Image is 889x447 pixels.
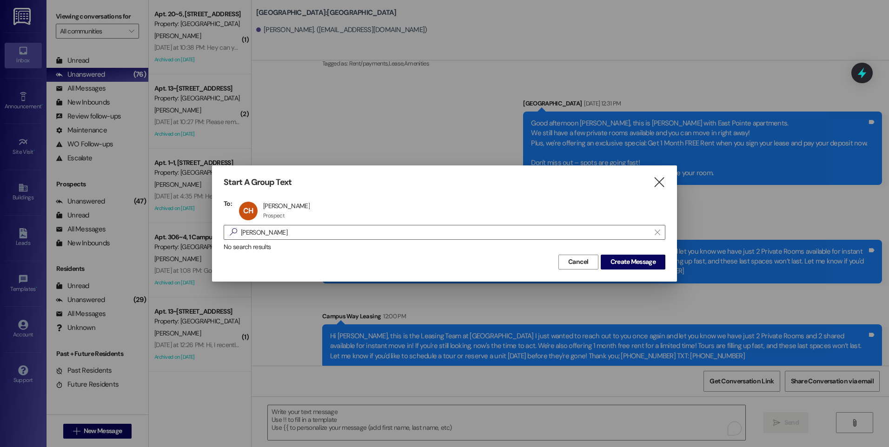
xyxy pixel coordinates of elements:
span: CH [243,206,253,216]
span: Create Message [610,257,656,267]
button: Clear text [650,225,665,239]
h3: To: [224,199,232,208]
h3: Start A Group Text [224,177,292,188]
div: [PERSON_NAME] [263,202,310,210]
div: Prospect [263,212,285,219]
i:  [226,227,241,237]
i:  [653,177,665,187]
button: Create Message [601,255,665,270]
i:  [655,229,660,236]
input: Search for any contact or apartment [241,226,650,239]
div: No search results [224,242,665,252]
button: Cancel [558,255,598,270]
span: Cancel [568,257,589,267]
